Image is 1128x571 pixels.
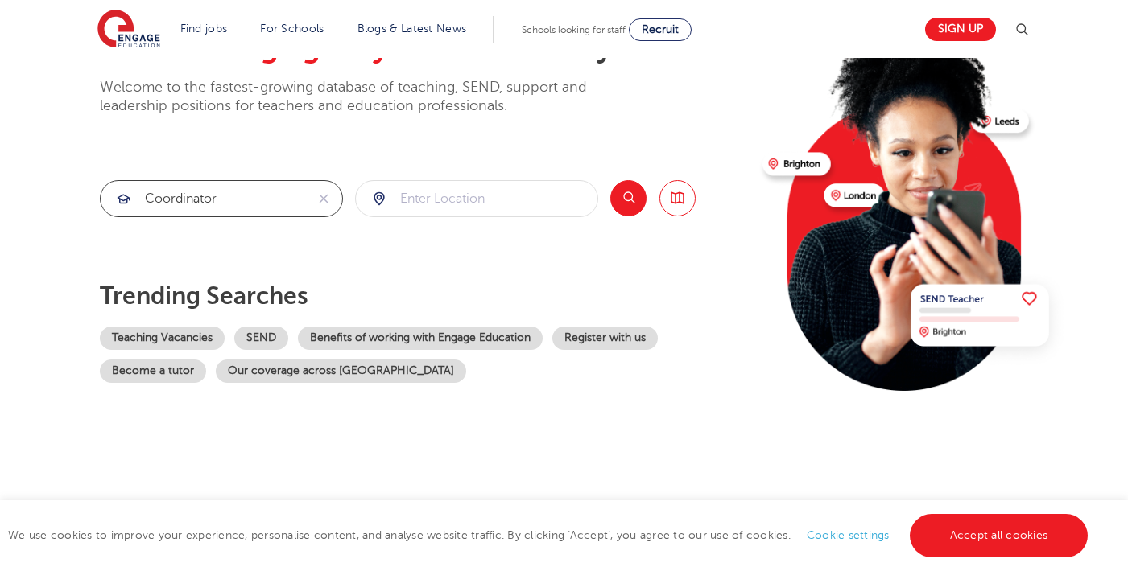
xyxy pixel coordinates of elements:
[355,180,598,217] div: Submit
[552,327,658,350] a: Register with us
[216,359,466,383] a: Our coverage across [GEOGRAPHIC_DATA]
[629,18,692,41] a: Recruit
[100,180,343,217] div: Submit
[100,359,206,383] a: Become a tutor
[357,23,467,35] a: Blogs & Latest News
[910,514,1089,557] a: Accept all cookies
[925,18,996,41] a: Sign up
[8,529,1092,541] span: We use cookies to improve your experience, personalise content, and analyse website traffic. By c...
[234,327,288,350] a: SEND
[100,78,631,116] p: Welcome to the fastest-growing database of teaching, SEND, support and leadership positions for t...
[100,281,750,310] p: Trending searches
[610,180,647,216] button: Search
[260,23,324,35] a: For Schools
[97,10,160,50] img: Engage Education
[100,327,225,350] a: Teaching Vacancies
[298,327,543,350] a: Benefits of working with Engage Education
[356,181,597,216] input: Submit
[807,529,890,541] a: Cookie settings
[642,23,679,35] span: Recruit
[522,24,626,35] span: Schools looking for staff
[180,23,228,35] a: Find jobs
[101,181,305,216] input: Submit
[305,181,342,216] button: Clear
